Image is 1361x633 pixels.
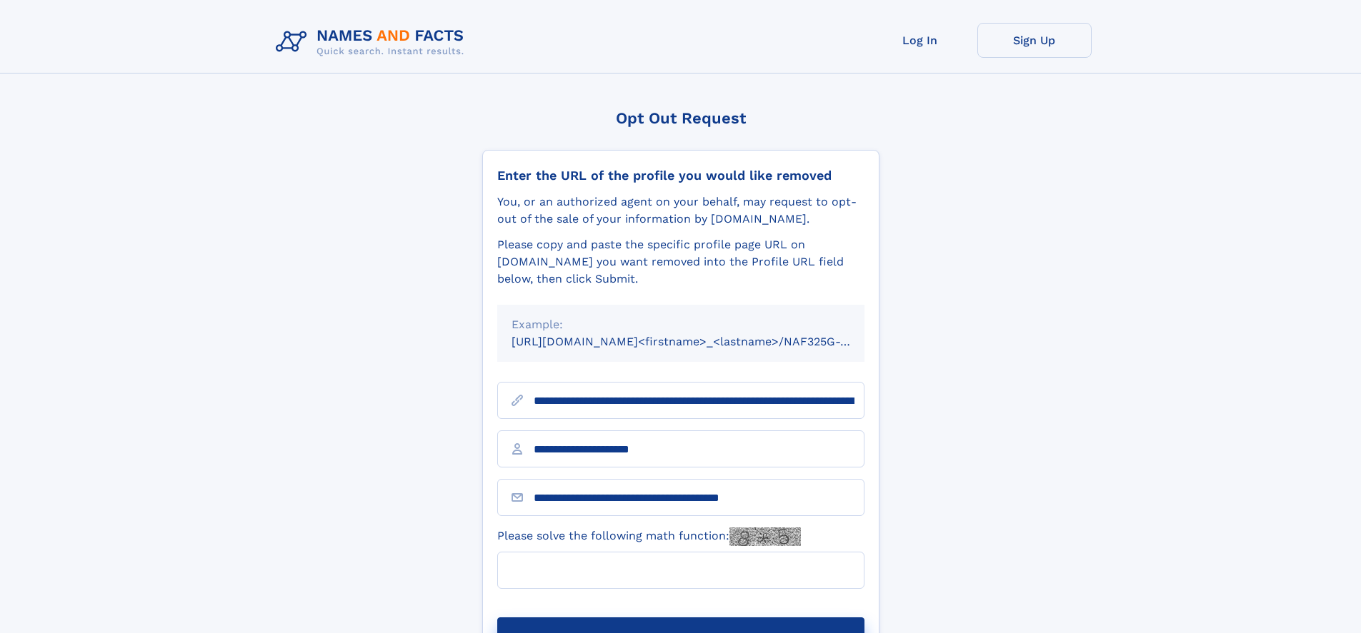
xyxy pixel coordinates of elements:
small: [URL][DOMAIN_NAME]<firstname>_<lastname>/NAF325G-xxxxxxxx [512,335,892,348]
div: Example: [512,316,850,333]
label: Please solve the following math function: [497,527,801,546]
div: You, or an authorized agent on your behalf, may request to opt-out of the sale of your informatio... [497,193,864,228]
div: Enter the URL of the profile you would like removed [497,168,864,183]
a: Sign Up [977,23,1092,58]
a: Log In [863,23,977,58]
div: Opt Out Request [482,109,879,127]
div: Please copy and paste the specific profile page URL on [DOMAIN_NAME] you want removed into the Pr... [497,236,864,288]
img: Logo Names and Facts [270,23,476,61]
